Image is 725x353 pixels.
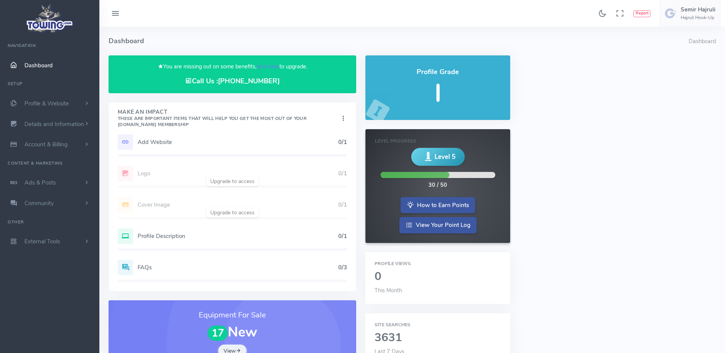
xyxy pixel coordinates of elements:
img: logo [24,2,76,35]
h5: Add Website [138,139,338,145]
span: Community [24,199,54,207]
a: click here [256,63,279,70]
h6: Profile Views [375,261,501,266]
span: Level 5 [435,152,456,162]
h5: 0/3 [338,264,347,270]
li: Dashboard [689,37,716,46]
a: [PHONE_NUMBER] [218,76,280,86]
h2: 3631 [375,332,501,344]
h5: 0/1 [338,233,347,239]
span: Account & Billing [24,141,68,148]
span: Details and Information [24,120,84,128]
h6: Hajruli Hook-Up [681,15,715,20]
h4: Call Us : [118,77,347,85]
h4: Dashboard [109,27,689,55]
h6: Site Searches [375,322,501,327]
span: Dashboard [24,62,53,69]
span: Ads & Posts [24,179,56,186]
a: How to Earn Points [401,197,475,214]
span: Profile & Website [24,100,69,107]
h4: Make An Impact [118,109,339,128]
h6: Level Progress [375,139,501,144]
span: 17 [208,325,228,341]
small: These are important items that will help you get the most out of your [DOMAIN_NAME] Membership [118,115,307,128]
span: External Tools [24,238,60,245]
span: This Month [375,287,402,294]
div: 30 / 50 [428,181,447,189]
h1: New [118,325,347,341]
h5: Semir Hajruli [681,6,715,13]
h5: Profile Description [138,233,338,239]
a: View Your Point Log [399,217,477,233]
button: Report [633,10,650,17]
p: You are missing out on some benefits, to upgrade. [118,62,347,71]
h5: 0/1 [338,139,347,145]
img: user-image [665,7,677,19]
h5: I [375,80,501,107]
h3: Equipment For Sale [118,309,347,321]
h5: FAQs [138,264,338,270]
h4: Profile Grade [375,68,501,76]
h2: 0 [375,270,501,283]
